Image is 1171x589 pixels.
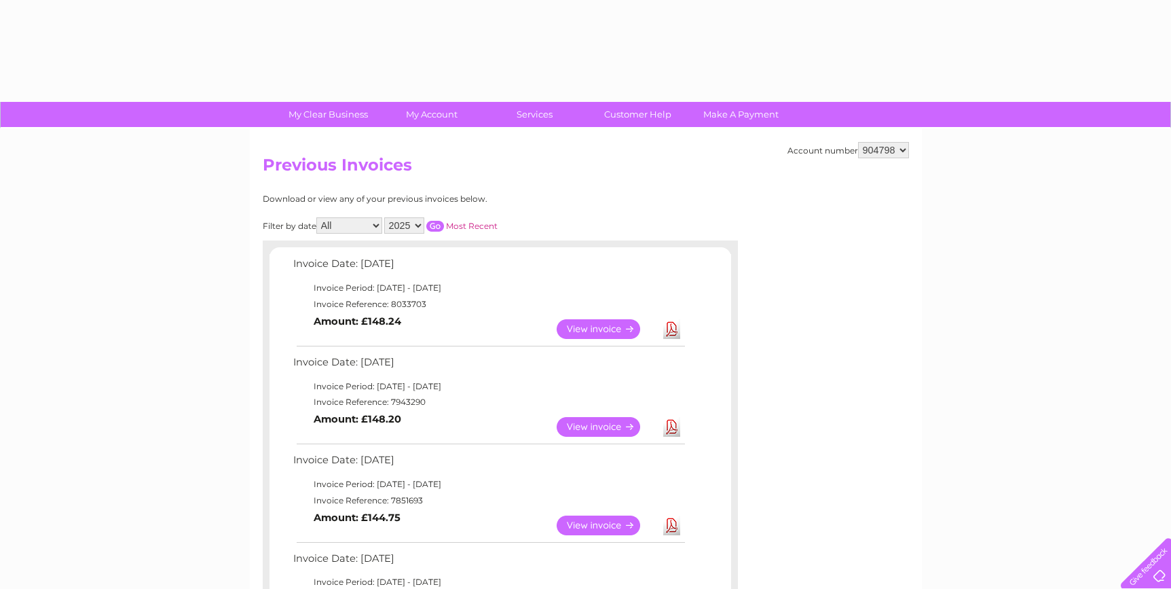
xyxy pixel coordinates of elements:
[314,512,401,524] b: Amount: £144.75
[263,194,619,204] div: Download or view any of your previous invoices below.
[314,413,401,425] b: Amount: £148.20
[290,451,687,476] td: Invoice Date: [DATE]
[663,516,680,535] a: Download
[290,493,687,509] td: Invoice Reference: 7851693
[290,394,687,410] td: Invoice Reference: 7943290
[263,156,909,181] h2: Previous Invoices
[290,353,687,378] td: Invoice Date: [DATE]
[557,319,656,339] a: View
[685,102,797,127] a: Make A Payment
[663,319,680,339] a: Download
[290,378,687,395] td: Invoice Period: [DATE] - [DATE]
[557,417,656,437] a: View
[375,102,487,127] a: My Account
[479,102,591,127] a: Services
[290,296,687,313] td: Invoice Reference: 8033703
[557,516,656,535] a: View
[290,280,687,296] td: Invoice Period: [DATE] - [DATE]
[663,417,680,437] a: Download
[787,142,909,158] div: Account number
[272,102,384,127] a: My Clear Business
[582,102,694,127] a: Customer Help
[290,476,687,493] td: Invoice Period: [DATE] - [DATE]
[314,315,401,327] b: Amount: £148.24
[446,221,498,231] a: Most Recent
[263,217,619,234] div: Filter by date
[290,550,687,575] td: Invoice Date: [DATE]
[290,255,687,280] td: Invoice Date: [DATE]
